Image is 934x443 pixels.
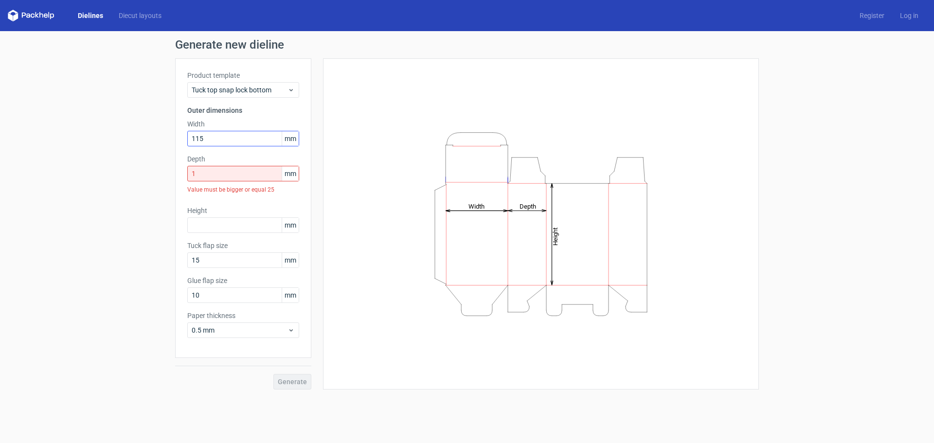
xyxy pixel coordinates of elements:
label: Glue flap size [187,276,299,285]
div: Value must be bigger or equal 25 [187,181,299,198]
span: mm [282,166,299,181]
span: mm [282,288,299,302]
tspan: Depth [520,202,536,210]
span: mm [282,131,299,146]
label: Paper thickness [187,311,299,320]
tspan: Height [552,227,559,245]
label: Product template [187,71,299,80]
label: Height [187,206,299,215]
a: Diecut layouts [111,11,169,20]
h3: Outer dimensions [187,106,299,115]
h1: Generate new dieline [175,39,759,51]
label: Tuck flap size [187,241,299,250]
tspan: Width [468,202,485,210]
a: Log in [892,11,926,20]
span: Tuck top snap lock bottom [192,85,287,95]
a: Register [852,11,892,20]
a: Dielines [70,11,111,20]
label: Width [187,119,299,129]
span: mm [282,253,299,267]
span: 0.5 mm [192,325,287,335]
span: mm [282,218,299,232]
label: Depth [187,154,299,164]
